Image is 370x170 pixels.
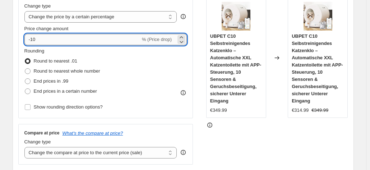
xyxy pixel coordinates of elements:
span: Show rounding direction options? [34,104,103,110]
span: End prices in a certain number [34,88,97,94]
span: Round to nearest .01 [34,58,77,64]
span: End prices in .99 [34,78,69,84]
span: Price change amount [24,26,69,31]
strike: €349.99 [311,107,328,114]
div: €349.99 [210,107,227,114]
input: -15 [24,34,140,45]
img: 71L7tv7MRlL_80x.jpg [222,2,250,31]
div: help [180,149,187,156]
button: What's the compare at price? [63,130,123,136]
span: Change type [24,139,51,144]
span: Change type [24,3,51,9]
div: €314.99 [292,107,309,114]
span: UBPET C10 Selbstreinigendes Katzenklo – Automatische XXL Katzentoilette mit APP-Steuerung, 10 Sen... [210,33,262,104]
div: help [180,13,187,20]
h3: Compare at price [24,130,60,136]
span: UBPET C10 Selbstreinigendes Katzenklo – Automatische XXL Katzentoilette mit APP-Steuerung, 10 Sen... [292,33,343,104]
img: 71L7tv7MRlL_80x.jpg [304,2,332,31]
span: Round to nearest whole number [34,68,100,74]
span: Rounding [24,48,45,54]
span: % (Price drop) [142,37,172,42]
